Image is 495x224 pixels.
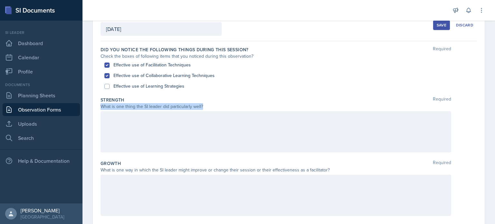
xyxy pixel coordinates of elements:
button: Discard [452,20,477,30]
div: Help & Documentation [3,154,80,167]
div: Check the boxes of following items that you noticed during this observation? [101,53,451,60]
span: Required [433,46,451,53]
a: Observation Forms [3,103,80,116]
a: Dashboard [3,37,80,50]
label: Effective use of Learning Strategies [113,83,184,90]
label: Growth [101,160,121,167]
div: Discard [456,23,473,28]
a: Profile [3,65,80,78]
a: Uploads [3,117,80,130]
div: [PERSON_NAME] [21,207,64,214]
a: Planning Sheets [3,89,80,102]
button: Save [433,20,450,30]
label: Did you notice the following things during this session? [101,46,248,53]
div: What is one way in which the SI leader might improve or change their session or their effectivene... [101,167,451,173]
span: Required [433,97,451,103]
div: [GEOGRAPHIC_DATA] [21,214,64,220]
span: Required [433,160,451,167]
div: Si leader [3,30,80,35]
a: Search [3,131,80,144]
div: What is one thing the SI leader did particularly well? [101,103,451,110]
div: Documents [3,82,80,88]
a: Calendar [3,51,80,64]
label: Effective use of Facilitation Techniques [113,62,191,68]
div: Save [437,23,446,28]
label: Effective use of Collaborative Learning Techniques [113,72,215,79]
label: Strength [101,97,124,103]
